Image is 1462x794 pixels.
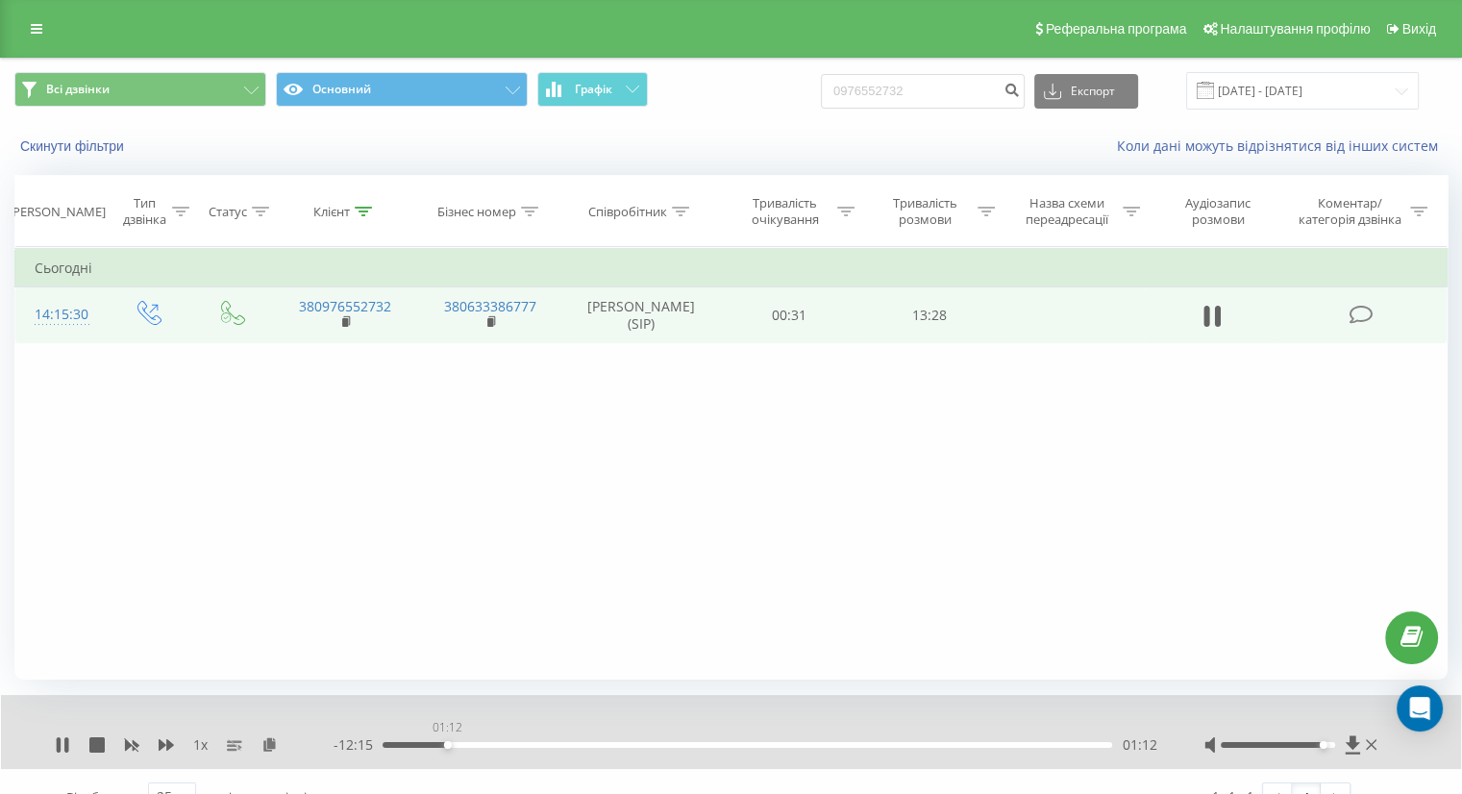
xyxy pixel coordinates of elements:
[1046,21,1187,37] span: Реферальна програма
[859,287,999,343] td: 13:28
[1397,685,1443,732] div: Open Intercom Messenger
[1122,735,1156,755] span: 01:12
[46,82,110,97] span: Всі дзвінки
[9,204,106,220] div: [PERSON_NAME]
[193,735,208,755] span: 1 x
[313,204,350,220] div: Клієнт
[444,297,536,315] a: 380633386777
[15,249,1448,287] td: Сьогодні
[537,72,648,107] button: Графік
[737,195,833,228] div: Тривалість очікування
[276,72,528,107] button: Основний
[14,137,134,155] button: Скинути фільтри
[444,741,452,749] div: Accessibility label
[334,735,383,755] span: - 12:15
[720,287,859,343] td: 00:31
[1034,74,1138,109] button: Експорт
[877,195,973,228] div: Тривалість розмови
[1162,195,1275,228] div: Аудіозапис розмови
[1402,21,1436,37] span: Вихід
[821,74,1025,109] input: Пошук за номером
[437,204,516,220] div: Бізнес номер
[14,72,266,107] button: Всі дзвінки
[1117,136,1448,155] a: Коли дані можуть відрізнятися вiд інших систем
[575,83,612,96] span: Графік
[1017,195,1118,228] div: Назва схеми переадресації
[1220,21,1370,37] span: Налаштування профілю
[209,204,247,220] div: Статус
[121,195,166,228] div: Тип дзвінка
[429,714,466,741] div: 01:12
[563,287,720,343] td: [PERSON_NAME] (SIP)
[1293,195,1405,228] div: Коментар/категорія дзвінка
[299,297,391,315] a: 380976552732
[35,296,86,334] div: 14:15:30
[1320,741,1327,749] div: Accessibility label
[588,204,667,220] div: Співробітник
